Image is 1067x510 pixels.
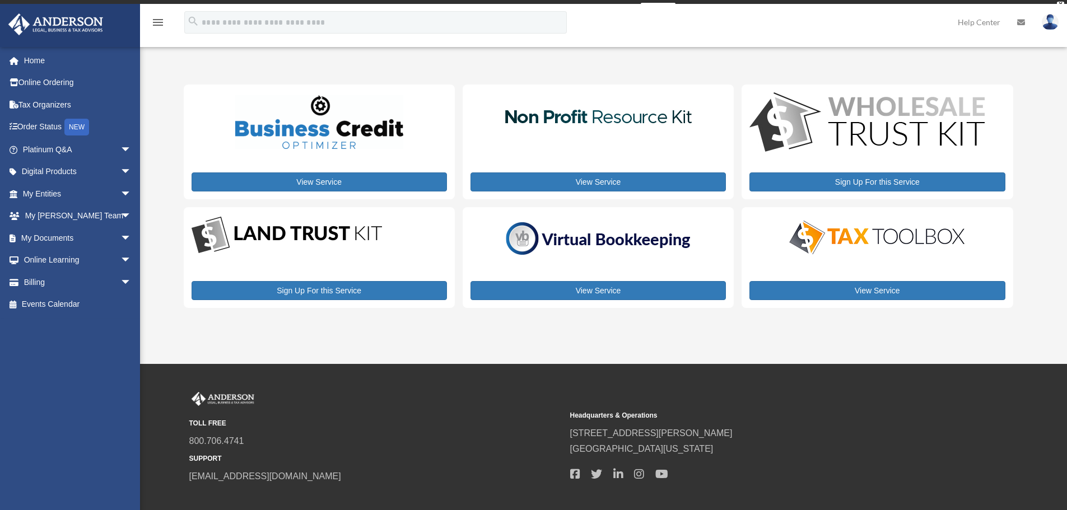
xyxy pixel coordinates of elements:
span: arrow_drop_down [120,227,143,250]
a: Platinum Q&Aarrow_drop_down [8,138,148,161]
a: View Service [192,172,447,191]
i: menu [151,16,165,29]
a: Order StatusNEW [8,116,148,139]
a: Home [8,49,148,72]
img: User Pic [1042,14,1059,30]
small: Headquarters & Operations [570,410,943,422]
a: [EMAIL_ADDRESS][DOMAIN_NAME] [189,471,341,481]
a: Billingarrow_drop_down [8,271,148,293]
a: Tax Organizers [8,93,148,116]
a: Online Ordering [8,72,148,94]
img: Anderson Advisors Platinum Portal [5,13,106,35]
a: View Service [470,172,726,191]
img: WS-Trust-Kit-lgo-1.jpg [749,92,985,155]
small: SUPPORT [189,453,562,465]
img: Anderson Advisors Platinum Portal [189,392,257,406]
a: My Documentsarrow_drop_down [8,227,148,249]
span: arrow_drop_down [120,271,143,294]
div: NEW [64,119,89,135]
span: arrow_drop_down [120,161,143,184]
span: arrow_drop_down [120,249,143,272]
a: menu [151,20,165,29]
a: Digital Productsarrow_drop_down [8,161,143,183]
a: View Service [470,281,726,300]
a: [STREET_ADDRESS][PERSON_NAME] [570,428,733,438]
span: arrow_drop_down [120,183,143,205]
a: 800.706.4741 [189,436,244,446]
a: Sign Up For this Service [192,281,447,300]
img: LandTrust_lgo-1.jpg [192,215,382,256]
a: View Service [749,281,1005,300]
i: search [187,15,199,27]
a: [GEOGRAPHIC_DATA][US_STATE] [570,444,714,453]
a: Online Learningarrow_drop_down [8,249,148,272]
div: close [1057,2,1064,8]
span: arrow_drop_down [120,138,143,161]
a: My Entitiesarrow_drop_down [8,183,148,205]
div: Get a chance to win 6 months of Platinum for free just by filling out this [392,3,636,16]
a: My [PERSON_NAME] Teamarrow_drop_down [8,205,148,227]
a: Events Calendar [8,293,148,316]
a: Sign Up For this Service [749,172,1005,191]
span: arrow_drop_down [120,205,143,228]
small: TOLL FREE [189,418,562,429]
a: survey [641,3,675,16]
